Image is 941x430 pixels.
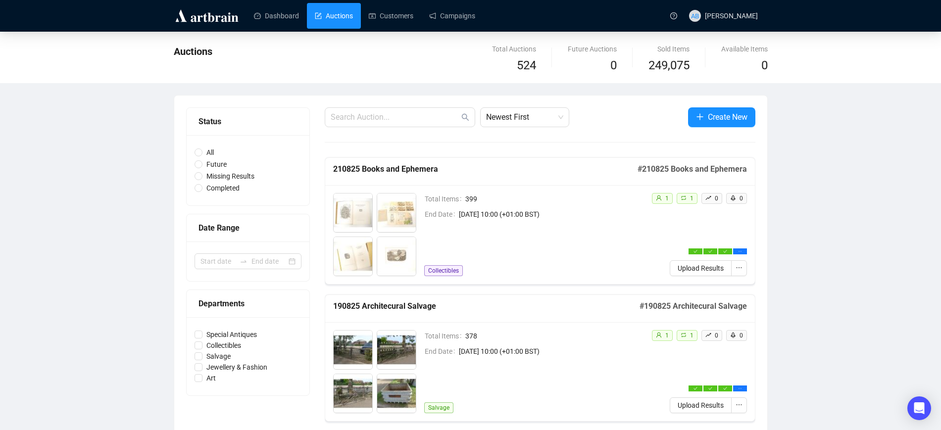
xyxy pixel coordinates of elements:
span: 524 [517,58,536,72]
img: 9004_1.jpg [377,237,416,276]
span: check [708,249,712,253]
span: [DATE] 10:00 (+01:00 BST) [459,209,644,220]
input: End date [251,256,287,267]
img: 9001_1.jpg [334,193,372,232]
span: rise [705,332,711,338]
span: 399 [465,193,644,204]
h5: # 210825 Books and Ephemera [638,163,747,175]
span: check [693,249,697,253]
span: End Date [425,209,459,220]
button: Create New [688,107,755,127]
h5: 210825 Books and Ephemera [333,163,638,175]
img: 8001_1.jpg [334,331,372,369]
span: Salvage [202,351,235,362]
span: question-circle [670,12,677,19]
span: 0 [715,195,718,202]
span: Upload Results [678,263,724,274]
span: [DATE] 10:00 (+01:00 BST) [459,346,644,357]
span: 1 [665,332,669,339]
span: [PERSON_NAME] [705,12,758,20]
span: Total Items [425,193,465,204]
a: Auctions [315,3,353,29]
span: Upload Results [678,400,724,411]
div: Total Auctions [492,44,536,54]
span: 0 [740,332,743,339]
span: ellipsis [736,401,743,408]
span: to [240,257,248,265]
span: ellipsis [738,249,742,253]
span: 0 [740,195,743,202]
span: Missing Results [202,171,258,182]
img: 8004_1.jpg [377,374,416,413]
input: Search Auction... [331,111,459,123]
span: End Date [425,346,459,357]
span: user [656,195,662,201]
span: Auctions [174,46,212,57]
span: check [693,386,697,390]
a: Customers [369,3,413,29]
span: Future [202,159,231,170]
span: Collectibles [202,340,245,351]
span: retweet [681,195,687,201]
span: check [723,386,727,390]
span: Jewellery & Fashion [202,362,271,373]
img: logo [174,8,240,24]
span: 1 [665,195,669,202]
input: Start date [200,256,236,267]
span: 1 [690,332,693,339]
div: Open Intercom Messenger [907,396,931,420]
span: check [723,249,727,253]
span: ellipsis [738,386,742,390]
span: Create New [708,111,747,123]
a: Dashboard [254,3,299,29]
span: rocket [730,195,736,201]
div: Date Range [198,222,297,234]
span: 1 [690,195,693,202]
span: Salvage [424,402,453,413]
span: 249,075 [648,56,690,75]
a: 190825 Architecural Salvage#190825 Architecural SalvageTotal Items378End Date[DATE] 10:00 (+01:00... [325,294,755,422]
div: Departments [198,297,297,310]
a: Campaigns [429,3,475,29]
span: AB [691,10,699,21]
span: Newest First [486,108,563,127]
div: Status [198,115,297,128]
span: check [708,386,712,390]
a: 210825 Books and Ephemera#210825 Books and EphemeraTotal Items399End Date[DATE] 10:00 (+01:00 BST... [325,157,755,285]
span: user [656,332,662,338]
span: 0 [715,332,718,339]
span: 0 [610,58,617,72]
span: rocket [730,332,736,338]
span: Total Items [425,331,465,341]
span: ellipsis [736,264,743,271]
span: 378 [465,331,644,341]
img: 9003_1.jpg [334,237,372,276]
img: 8002_1.jpg [377,331,416,369]
span: 0 [761,58,768,72]
span: Completed [202,183,244,193]
span: rise [705,195,711,201]
img: 9002_1.jpg [377,193,416,232]
h5: # 190825 Architecural Salvage [640,300,747,312]
span: swap-right [240,257,248,265]
span: search [461,113,469,121]
div: Available Items [721,44,768,54]
span: Special Antiques [202,329,261,340]
span: retweet [681,332,687,338]
button: Upload Results [670,260,732,276]
h5: 190825 Architecural Salvage [333,300,640,312]
span: Collectibles [424,265,463,276]
span: All [202,147,218,158]
span: plus [696,113,704,121]
div: Future Auctions [568,44,617,54]
span: Art [202,373,220,383]
div: Sold Items [648,44,690,54]
button: Upload Results [670,397,732,413]
img: 8003_1.jpg [334,374,372,413]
